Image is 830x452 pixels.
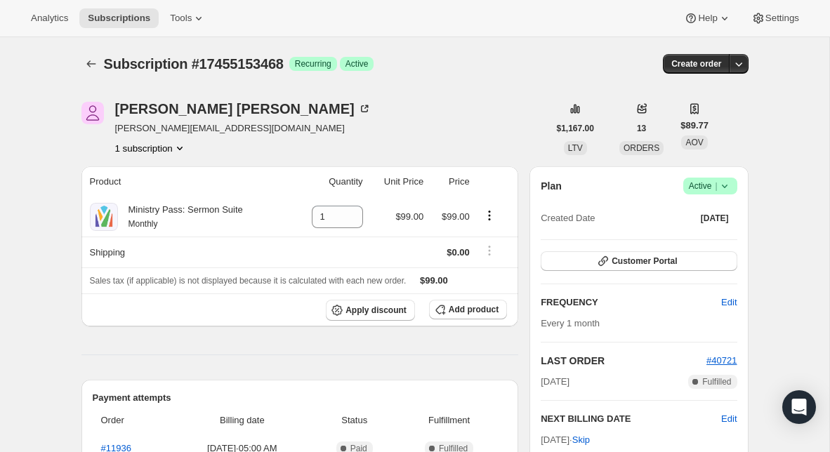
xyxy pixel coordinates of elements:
button: Add product [429,300,507,319]
th: Price [428,166,474,197]
button: Edit [713,291,745,314]
span: | [715,180,717,192]
span: Edit [721,295,737,310]
th: Shipping [81,237,291,267]
h2: FREQUENCY [541,295,721,310]
span: Skip [572,433,590,447]
button: $1,167.00 [548,119,602,138]
span: ORDERS [624,143,659,153]
th: Product [81,166,291,197]
span: $1,167.00 [557,123,594,134]
div: [PERSON_NAME] [PERSON_NAME] [115,102,371,116]
span: Fulfilled [702,376,731,387]
span: Recurring [295,58,331,69]
th: Unit Price [367,166,428,197]
button: 13 [628,119,654,138]
div: Open Intercom Messenger [782,390,816,424]
button: Create order [663,54,730,74]
h2: Payment attempts [93,391,508,405]
span: [DATE] · [541,434,590,445]
span: Created Date [541,211,595,225]
span: Sales tax (if applicable) is not displayed because it is calculated with each new order. [90,276,407,286]
span: $0.00 [447,247,470,258]
button: Subscriptions [81,54,101,74]
span: [DATE] [541,375,569,389]
span: Customer Portal [612,255,677,267]
span: Apply discount [345,305,407,316]
h2: NEXT BILLING DATE [541,412,721,426]
button: Tools [162,8,214,28]
button: Edit [721,412,737,426]
button: Shipping actions [478,243,501,258]
span: 13 [637,123,646,134]
button: Settings [743,8,808,28]
button: #40721 [706,354,737,368]
button: [DATE] [692,208,737,228]
h2: LAST ORDER [541,354,706,368]
span: $89.77 [680,119,709,133]
span: Every 1 month [541,318,600,328]
th: Quantity [291,166,367,197]
span: LTV [568,143,583,153]
span: [DATE] [701,213,729,224]
span: Subscriptions [88,13,150,24]
button: Apply discount [326,300,415,321]
button: Subscriptions [79,8,159,28]
button: Product actions [115,141,187,155]
a: #40721 [706,355,737,366]
button: Product actions [478,208,501,223]
button: Skip [564,429,598,451]
span: Allen Goodwin [81,102,104,124]
div: Ministry Pass: Sermon Suite [118,203,243,231]
span: Subscription #17455153468 [104,56,284,72]
small: Monthly [129,219,158,229]
span: $99.00 [420,275,448,286]
span: $99.00 [442,211,470,222]
span: Status [317,413,391,427]
img: product img [90,203,118,231]
span: $99.00 [395,211,423,222]
span: Fulfillment [400,413,499,427]
span: Help [698,13,717,24]
span: Billing date [175,413,309,427]
button: Analytics [22,8,77,28]
span: [PERSON_NAME][EMAIL_ADDRESS][DOMAIN_NAME] [115,121,371,135]
th: Order [93,405,171,436]
h2: Plan [541,179,562,193]
span: Analytics [31,13,68,24]
span: Active [689,179,732,193]
span: Create order [671,58,721,69]
span: AOV [685,138,703,147]
span: Active [345,58,369,69]
button: Help [676,8,739,28]
span: Add product [449,304,499,315]
span: Settings [765,13,799,24]
button: Customer Portal [541,251,737,271]
span: Tools [170,13,192,24]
